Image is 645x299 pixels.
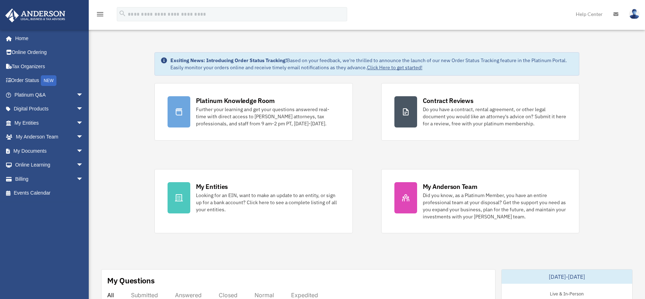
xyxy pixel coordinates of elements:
[381,169,580,233] a: My Anderson Team Did you know, as a Platinum Member, you have an entire professional team at your...
[76,158,91,173] span: arrow_drop_down
[196,96,275,105] div: Platinum Knowledge Room
[5,130,94,144] a: My Anderson Teamarrow_drop_down
[5,74,94,88] a: Order StatusNEW
[5,186,94,200] a: Events Calendar
[5,144,94,158] a: My Documentsarrow_drop_down
[96,10,104,18] i: menu
[423,96,474,105] div: Contract Reviews
[502,270,632,284] div: [DATE]-[DATE]
[170,57,574,71] div: Based on your feedback, we're thrilled to announce the launch of our new Order Status Tracking fe...
[107,275,155,286] div: My Questions
[381,83,580,141] a: Contract Reviews Do you have a contract, rental agreement, or other legal document you would like...
[96,12,104,18] a: menu
[219,292,237,299] div: Closed
[76,130,91,145] span: arrow_drop_down
[255,292,274,299] div: Normal
[367,64,422,71] a: Click Here to get started!
[154,169,353,233] a: My Entities Looking for an EIN, want to make an update to an entity, or sign up for a bank accoun...
[76,172,91,186] span: arrow_drop_down
[629,9,640,19] img: User Pic
[5,88,94,102] a: Platinum Q&Aarrow_drop_down
[76,102,91,116] span: arrow_drop_down
[76,88,91,102] span: arrow_drop_down
[5,102,94,116] a: Digital Productsarrow_drop_down
[544,289,589,297] div: Live & In-Person
[170,57,287,64] strong: Exciting News: Introducing Order Status Tracking!
[423,106,567,127] div: Do you have a contract, rental agreement, or other legal document you would like an attorney's ad...
[76,116,91,130] span: arrow_drop_down
[5,116,94,130] a: My Entitiesarrow_drop_down
[107,292,114,299] div: All
[131,292,158,299] div: Submitted
[196,106,340,127] div: Further your learning and get your questions answered real-time with direct access to [PERSON_NAM...
[119,10,126,17] i: search
[5,172,94,186] a: Billingarrow_drop_down
[5,158,94,172] a: Online Learningarrow_drop_down
[291,292,318,299] div: Expedited
[5,45,94,60] a: Online Ordering
[196,192,340,213] div: Looking for an EIN, want to make an update to an entity, or sign up for a bank account? Click her...
[3,9,67,22] img: Anderson Advisors Platinum Portal
[5,31,91,45] a: Home
[175,292,202,299] div: Answered
[154,83,353,141] a: Platinum Knowledge Room Further your learning and get your questions answered real-time with dire...
[5,59,94,74] a: Tax Organizers
[423,192,567,220] div: Did you know, as a Platinum Member, you have an entire professional team at your disposal? Get th...
[41,75,56,86] div: NEW
[196,182,228,191] div: My Entities
[423,182,477,191] div: My Anderson Team
[76,144,91,158] span: arrow_drop_down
